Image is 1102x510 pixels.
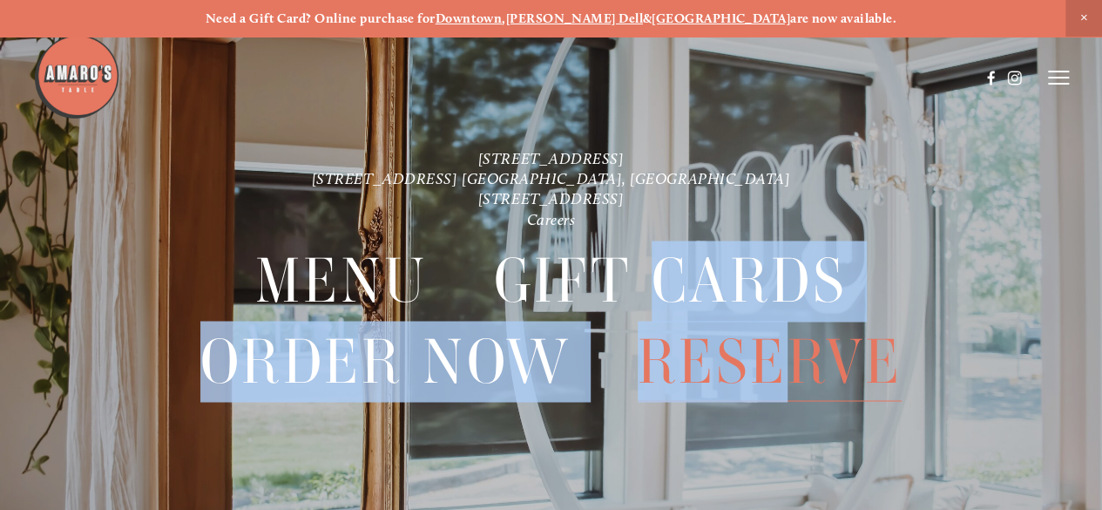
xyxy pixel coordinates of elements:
a: [PERSON_NAME] Dell [506,10,643,26]
a: Gift Cards [494,241,848,320]
a: [STREET_ADDRESS] [478,149,625,167]
a: [STREET_ADDRESS] [478,190,625,208]
strong: Need a Gift Card? Online purchase for [206,10,436,26]
strong: , [502,10,505,26]
a: [GEOGRAPHIC_DATA] [652,10,790,26]
a: Menu [255,241,428,320]
a: Order Now [200,322,571,401]
a: Careers [527,210,576,228]
strong: & [643,10,652,26]
span: Order Now [200,322,571,402]
span: Menu [255,241,428,321]
span: Gift Cards [494,241,848,321]
span: Reserve [638,322,903,402]
strong: are now available. [790,10,896,26]
a: [STREET_ADDRESS] [GEOGRAPHIC_DATA], [GEOGRAPHIC_DATA] [312,169,791,187]
img: Amaro's Table [33,33,120,120]
a: Reserve [638,322,903,401]
a: Downtown [436,10,503,26]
